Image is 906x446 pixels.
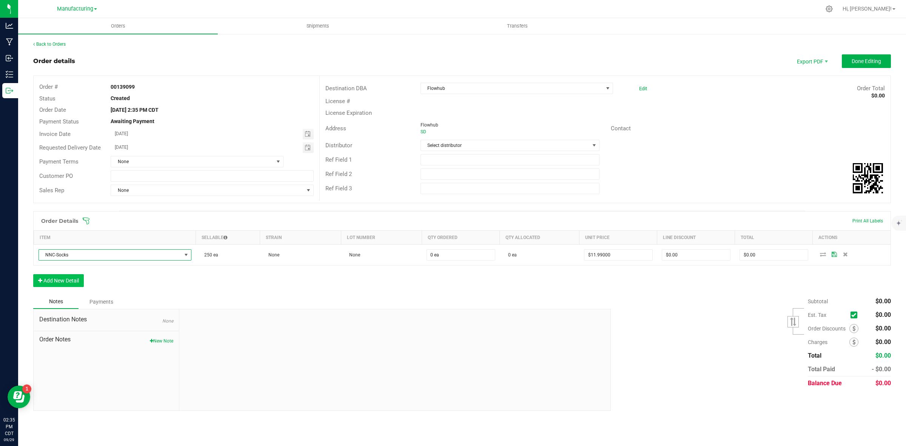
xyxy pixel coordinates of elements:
[33,57,75,66] div: Order details
[111,95,130,101] strong: Created
[39,187,64,194] span: Sales Rep
[500,231,579,245] th: Qty Allocated
[824,5,834,12] div: Manage settings
[303,142,314,153] span: Toggle calendar
[3,437,15,443] p: 09/29
[39,335,173,344] span: Order Notes
[39,106,66,113] span: Order Date
[39,144,101,151] span: Requested Delivery Date
[504,252,517,258] span: 0 ea
[842,54,891,68] button: Done Editing
[57,6,93,12] span: Manufacturing
[265,252,279,258] span: None
[789,54,834,68] li: Export PDF
[162,318,173,324] span: None
[808,326,849,332] span: Order Discounts
[872,366,891,373] span: - $0.00
[39,158,79,165] span: Payment Terms
[41,218,78,224] h1: Order Details
[39,173,73,179] span: Customer PO
[3,417,15,437] p: 02:35 PM CDT
[18,18,218,34] a: Orders
[325,98,350,105] span: License #
[6,87,13,94] inline-svg: Outbound
[33,274,84,287] button: Add New Detail
[34,231,196,245] th: Item
[33,295,79,309] div: Notes
[497,23,538,29] span: Transfers
[853,163,883,193] img: Scan me!
[345,252,360,258] span: None
[421,140,590,151] span: Select distributor
[808,312,847,318] span: Est. Tax
[39,315,173,324] span: Destination Notes
[325,156,352,163] span: Ref Field 1
[808,339,849,345] span: Charges
[6,38,13,46] inline-svg: Manufacturing
[875,311,891,318] span: $0.00
[808,380,842,387] span: Balance Due
[39,95,55,102] span: Status
[22,384,31,394] iframe: Resource center unread badge
[875,380,891,387] span: $0.00
[735,231,813,245] th: Total
[6,71,13,78] inline-svg: Inventory
[39,83,58,90] span: Order #
[875,298,891,305] span: $0.00
[325,110,372,116] span: License Expiration
[6,22,13,29] inline-svg: Analytics
[829,252,840,256] span: Save Order Detail
[740,250,808,260] input: 0
[657,231,735,245] th: Line Discount
[808,298,828,304] span: Subtotal
[875,352,891,359] span: $0.00
[875,325,891,332] span: $0.00
[840,252,851,256] span: Delete Order Detail
[851,310,861,320] span: Calculate excise tax
[341,231,422,245] th: Lot Number
[33,42,66,47] a: Back to Orders
[6,54,13,62] inline-svg: Inbound
[611,125,631,132] span: Contact
[813,231,891,245] th: Actions
[325,185,352,192] span: Ref Field 3
[196,231,260,245] th: Sellable
[427,250,495,260] input: 0
[296,23,339,29] span: Shipments
[579,231,657,245] th: Unit Price
[662,250,730,260] input: 0
[111,185,304,196] span: None
[150,338,173,344] button: New Note
[639,86,647,91] a: Edit
[418,18,617,34] a: Transfers
[79,295,124,309] div: Payments
[39,250,182,260] span: NNC-Socks
[8,386,30,408] iframe: Resource center
[422,231,500,245] th: Qty Ordered
[421,83,603,94] span: Flowhub
[111,107,159,113] strong: [DATE] 2:35 PM CDT
[303,129,314,139] span: Toggle calendar
[852,58,881,64] span: Done Editing
[218,18,418,34] a: Shipments
[325,85,367,92] span: Destination DBA
[39,131,71,137] span: Invoice Date
[260,231,341,245] th: Strain
[871,93,885,99] strong: $0.00
[101,23,136,29] span: Orders
[111,84,135,90] strong: 00139099
[808,352,821,359] span: Total
[421,122,438,128] span: Flowhub
[325,125,346,132] span: Address
[111,118,154,124] strong: Awaiting Payment
[843,6,892,12] span: Hi, [PERSON_NAME]!
[111,156,274,167] span: None
[808,366,835,373] span: Total Paid
[39,118,79,125] span: Payment Status
[857,85,885,92] span: Order Total
[325,142,352,149] span: Distributor
[875,338,891,346] span: $0.00
[584,250,652,260] input: 0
